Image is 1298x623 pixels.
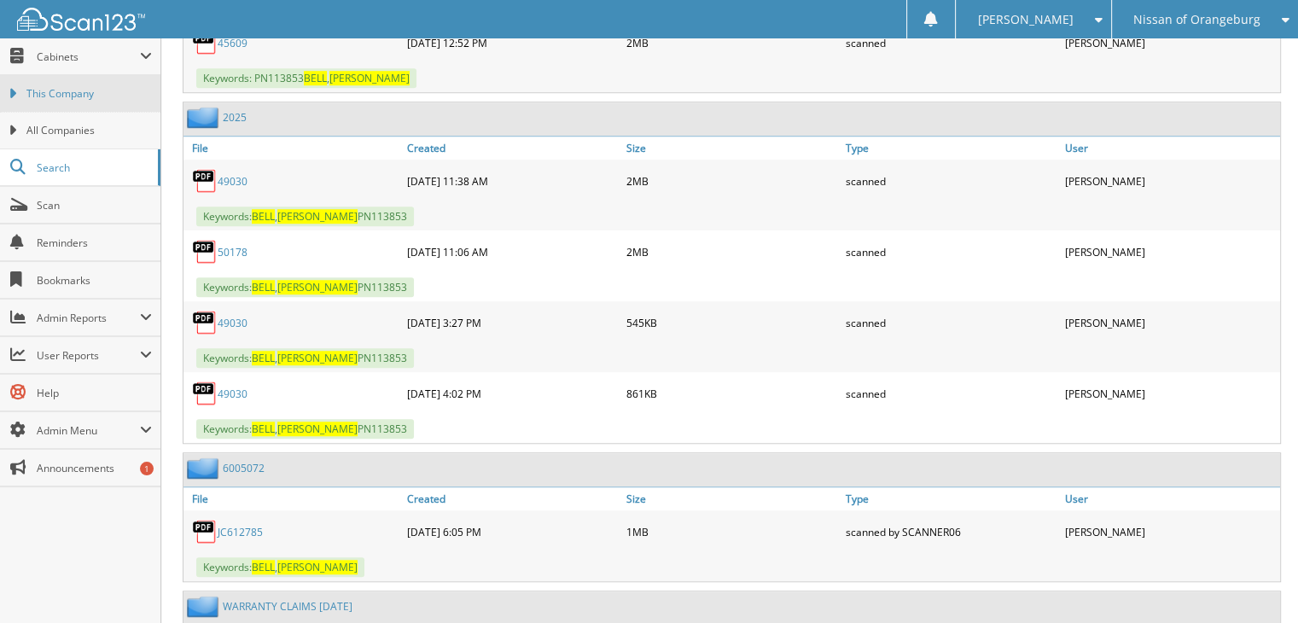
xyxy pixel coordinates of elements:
div: [DATE] 3:27 PM [403,306,622,340]
div: scanned [841,164,1061,198]
div: scanned [841,26,1061,60]
a: JC612785 [218,525,263,539]
div: [PERSON_NAME] [1061,235,1280,269]
span: BELL [252,280,275,294]
div: scanned [841,306,1061,340]
span: Keywords: , PN113853 [196,207,414,226]
div: scanned [841,376,1061,410]
div: 1 [140,462,154,475]
div: 861KB [622,376,841,410]
div: [PERSON_NAME] [1061,306,1280,340]
div: [PERSON_NAME] [1061,376,1280,410]
img: PDF.png [192,381,218,406]
a: Created [403,137,622,160]
a: WARRANTY CLAIMS [DATE] [223,599,352,614]
div: 2MB [622,26,841,60]
span: Keywords: , [196,557,364,577]
div: 2MB [622,164,841,198]
span: [PERSON_NAME] [277,209,358,224]
img: PDF.png [192,168,218,194]
span: [PERSON_NAME] [277,351,358,365]
span: Nissan of Orangeburg [1133,15,1260,25]
div: 545KB [622,306,841,340]
a: 2025 [223,110,247,125]
img: folder2.png [187,596,223,617]
a: 49030 [218,174,247,189]
div: [DATE] 11:06 AM [403,235,622,269]
img: PDF.png [192,519,218,544]
span: Cabinets [37,49,140,64]
div: [PERSON_NAME] [1061,515,1280,549]
span: [PERSON_NAME] [277,560,358,574]
span: User Reports [37,348,140,363]
div: scanned [841,235,1061,269]
iframe: Chat Widget [1213,541,1298,623]
span: Help [37,386,152,400]
span: BELL [252,209,275,224]
img: PDF.png [192,30,218,55]
a: Size [622,137,841,160]
a: User [1061,137,1280,160]
span: Bookmarks [37,273,152,288]
img: folder2.png [187,107,223,128]
span: All Companies [26,123,152,138]
a: 50178 [218,245,247,259]
span: Scan [37,198,152,213]
span: Keywords: , PN113853 [196,348,414,368]
a: Type [841,137,1061,160]
span: BELL [304,71,327,85]
a: File [183,487,403,510]
a: Size [622,487,841,510]
span: BELL [252,351,275,365]
span: [PERSON_NAME] [277,280,358,294]
span: This Company [26,86,152,102]
span: Keywords: , PN113853 [196,419,414,439]
span: [PERSON_NAME] [977,15,1073,25]
div: [DATE] 12:52 PM [403,26,622,60]
a: 45609 [218,36,247,50]
a: Created [403,487,622,510]
span: Admin Reports [37,311,140,325]
span: Search [37,160,149,175]
div: [DATE] 6:05 PM [403,515,622,549]
span: Reminders [37,236,152,250]
div: [DATE] 11:38 AM [403,164,622,198]
img: PDF.png [192,239,218,265]
a: 49030 [218,316,247,330]
a: Type [841,487,1061,510]
div: [DATE] 4:02 PM [403,376,622,410]
span: Keywords: , PN113853 [196,277,414,297]
a: 49030 [218,387,247,401]
a: File [183,137,403,160]
div: scanned by SCANNER06 [841,515,1061,549]
span: Announcements [37,461,152,475]
span: [PERSON_NAME] [277,422,358,436]
span: BELL [252,560,275,574]
a: 6005072 [223,461,265,475]
span: [PERSON_NAME] [329,71,410,85]
img: folder2.png [187,457,223,479]
div: 1MB [622,515,841,549]
span: BELL [252,422,275,436]
div: [PERSON_NAME] [1061,26,1280,60]
img: scan123-logo-white.svg [17,8,145,31]
img: PDF.png [192,310,218,335]
div: [PERSON_NAME] [1061,164,1280,198]
a: User [1061,487,1280,510]
span: Keywords: PN113853 , [196,68,416,88]
span: Admin Menu [37,423,140,438]
div: 2MB [622,235,841,269]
